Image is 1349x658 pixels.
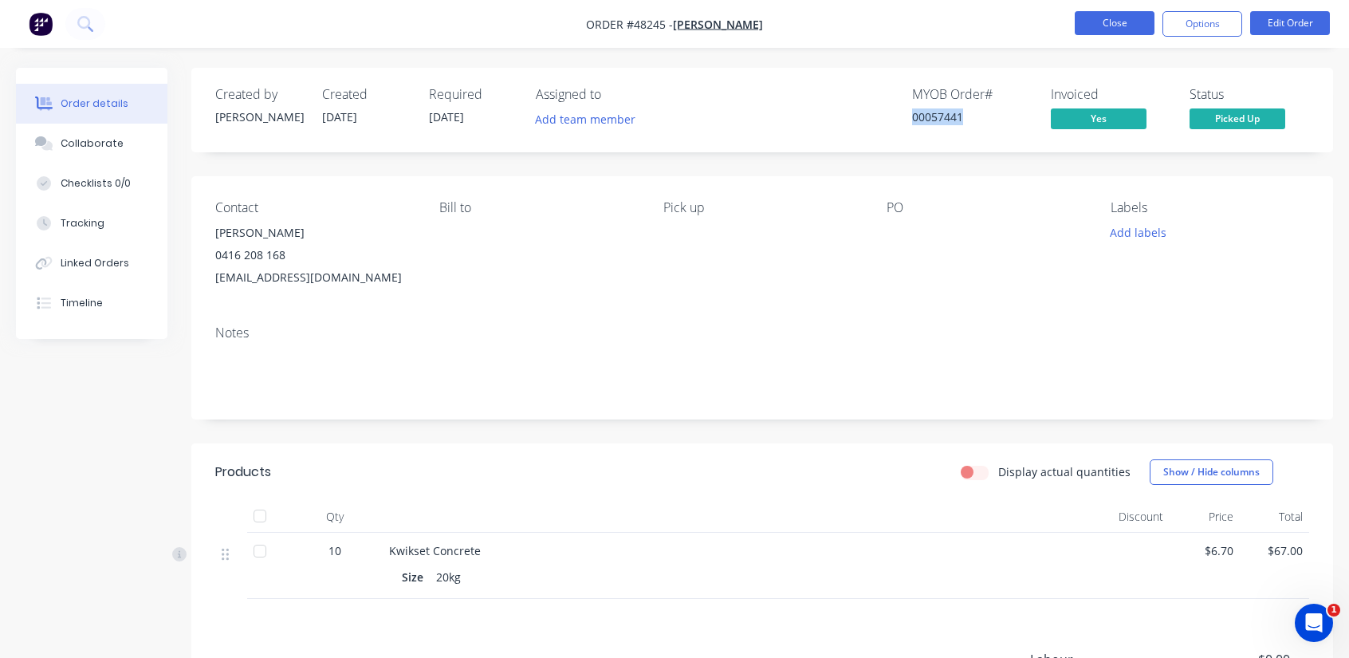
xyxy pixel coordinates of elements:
div: Contact [215,200,414,215]
div: Size [402,565,430,589]
div: Status [1190,87,1309,102]
div: Created by [215,87,303,102]
label: Display actual quantities [998,463,1131,480]
div: Order details [61,97,128,111]
button: Options [1162,11,1242,37]
div: Discount [1100,501,1170,533]
div: 00057441 [912,108,1032,125]
button: Tracking [16,203,167,243]
img: Factory [29,12,53,36]
span: 1 [1327,604,1340,617]
div: MYOB Order # [912,87,1032,102]
div: Assigned to [536,87,695,102]
span: [DATE] [322,109,357,124]
div: [PERSON_NAME]0416 208 168[EMAIL_ADDRESS][DOMAIN_NAME] [215,222,414,289]
button: Linked Orders [16,243,167,283]
span: 10 [328,542,341,559]
span: [DATE] [429,109,464,124]
div: Collaborate [61,136,124,151]
a: [PERSON_NAME] [673,17,763,32]
div: Products [215,463,271,482]
button: Add team member [536,108,644,130]
button: Edit Order [1250,11,1330,35]
div: [EMAIL_ADDRESS][DOMAIN_NAME] [215,266,414,289]
div: Pick up [663,200,862,215]
div: Tracking [61,216,104,230]
span: Yes [1051,108,1146,128]
div: 0416 208 168 [215,244,414,266]
button: Add team member [527,108,644,130]
div: Price [1170,501,1239,533]
span: $6.70 [1176,542,1233,559]
div: Bill to [439,200,638,215]
button: Checklists 0/0 [16,164,167,203]
div: Labels [1111,200,1309,215]
div: Qty [287,501,383,533]
div: [PERSON_NAME] [215,222,414,244]
button: Close [1075,11,1154,35]
div: Checklists 0/0 [61,176,131,191]
div: Invoiced [1051,87,1170,102]
iframe: Intercom live chat [1295,604,1333,642]
div: Linked Orders [61,256,129,270]
div: Notes [215,325,1309,341]
div: Created [322,87,410,102]
div: Timeline [61,296,103,310]
button: Timeline [16,283,167,323]
div: Total [1240,501,1309,533]
button: Order details [16,84,167,124]
button: Picked Up [1190,108,1285,132]
span: $67.00 [1246,542,1303,559]
div: PO [887,200,1085,215]
div: Required [429,87,517,102]
div: 20kg [430,565,467,589]
span: Order #48245 - [586,17,673,32]
div: [PERSON_NAME] [215,108,303,125]
button: Add labels [1102,222,1175,243]
button: Collaborate [16,124,167,164]
button: Show / Hide columns [1150,459,1273,485]
span: Picked Up [1190,108,1285,128]
span: Kwikset Concrete [389,543,481,558]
